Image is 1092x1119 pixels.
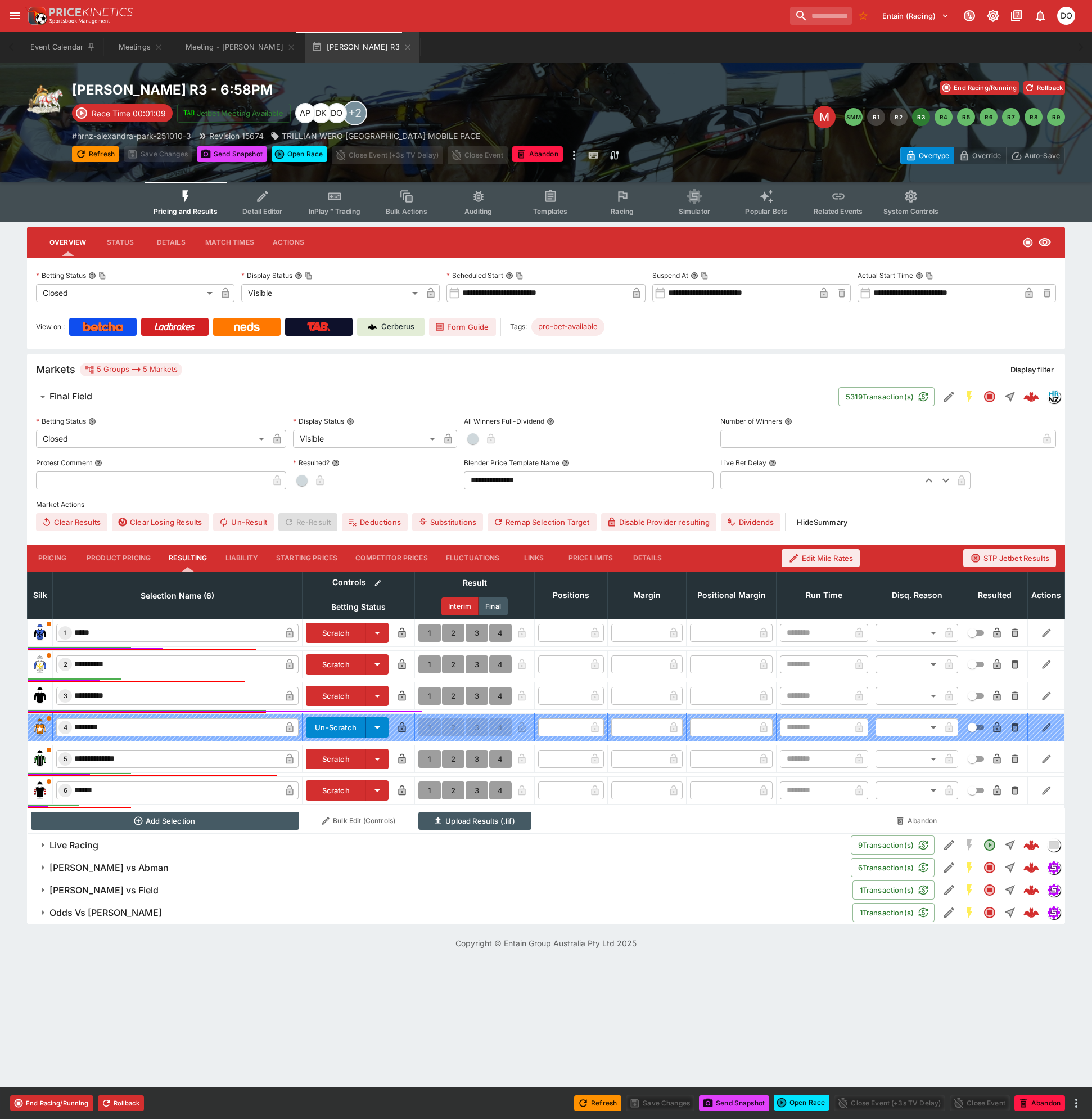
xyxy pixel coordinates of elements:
svg: Closed [1022,237,1034,248]
img: runner 6 [31,781,49,799]
p: Cerberus [381,321,414,332]
button: 1 [418,624,441,642]
span: System Controls [883,207,938,215]
p: Auto-Save [1025,150,1060,161]
button: Abandon [876,812,959,830]
div: liveracing [1047,838,1061,852]
button: End Racing/Running [10,1095,93,1111]
button: Dividends [721,513,780,531]
th: Positions [535,572,608,619]
div: Visible [241,284,422,302]
button: No Bookmarks [854,7,872,25]
button: Straight [1000,387,1020,407]
div: Closed [36,284,216,302]
h6: [PERSON_NAME] vs Field [49,884,159,896]
span: Selection Name (6) [128,589,227,603]
svg: Closed [983,390,996,403]
button: Rollback [98,1095,144,1111]
button: Scratch [306,749,366,769]
th: Actions [1028,572,1065,619]
span: Mark an event as closed and abandoned. [1014,1096,1065,1108]
button: Fluctuations [437,545,509,572]
button: 1 [418,750,441,768]
a: 4953e4b7-1651-4ddc-be9b-93260cfe95f7 [1020,385,1043,408]
h5: Markets [36,363,75,376]
button: Live Racing [27,834,851,856]
img: runner 4 [31,718,49,736]
div: Start From [900,147,1065,164]
button: 2 [442,781,464,799]
p: Betting Status [36,271,86,280]
span: Auditing [464,207,492,215]
button: Edit Detail [939,880,959,900]
button: Un-Scratch [306,717,366,738]
button: Overtype [900,147,954,164]
button: Competitor Prices [346,545,437,572]
button: Closed [980,880,1000,900]
p: Overtype [919,150,949,161]
button: SGM Disabled [959,835,980,855]
button: Pricing [27,545,78,572]
div: Allan Pollitt [295,103,315,123]
button: Scratch [306,623,366,643]
button: Liability [216,545,267,572]
button: Clear Results [36,513,107,531]
button: [PERSON_NAME] vs Abman [27,856,851,879]
button: Daniel Olerenshaw [1054,3,1079,28]
th: Run Time [777,572,872,619]
button: Override [954,147,1006,164]
span: Bulk Actions [386,207,427,215]
button: Copy To Clipboard [305,272,313,280]
button: Abandon [1014,1095,1065,1111]
button: Details [146,229,196,256]
span: Un-Result [213,513,273,531]
img: runner 1 [31,624,49,642]
img: logo-cerberus--red.svg [1023,860,1039,875]
button: Copy To Clipboard [98,272,106,280]
img: simulator [1048,884,1060,896]
span: 5 [61,755,70,763]
button: Display StatusCopy To Clipboard [295,272,303,280]
button: Add Selection [31,812,299,830]
svg: Closed [983,883,996,897]
span: Betting Status [319,600,398,614]
img: runner 5 [31,750,49,768]
button: Betting Status [88,417,96,425]
div: Visible [293,430,439,448]
p: Display Status [241,271,292,280]
h2: Copy To Clipboard [72,81,568,98]
button: 1 [418,781,441,799]
button: R6 [980,108,998,126]
button: 2 [442,687,464,705]
button: Scheduled StartCopy To Clipboard [506,272,513,280]
button: Remap Selection Target [488,513,597,531]
span: Racing [611,207,634,215]
span: Popular Bets [745,207,787,215]
p: Protest Comment [36,458,92,468]
button: 5319Transaction(s) [838,387,935,406]
p: Number of Winners [720,416,782,426]
h6: Odds Vs [PERSON_NAME] [49,907,162,919]
button: Edit Detail [939,857,959,878]
p: Betting Status [36,416,86,426]
button: Bulk Edit (Controls) [306,812,412,830]
div: f6873756-ea31-4531-8831-fd98a34ddd7e [1023,837,1039,853]
button: more [567,146,581,164]
div: Daniel Olerenshaw [1057,7,1075,25]
button: Scratch [306,654,366,675]
button: Display Status [346,417,354,425]
button: Blender Price Template Name [562,459,570,467]
img: simulator [1048,906,1060,919]
th: Disq. Reason [872,572,962,619]
button: 2 [442,750,464,768]
button: 9Transaction(s) [851,835,935,855]
p: All Winners Full-Dividend [464,416,544,426]
button: Straight [1000,902,1020,923]
svg: Open [983,838,996,852]
div: simulator [1047,861,1061,874]
button: Edit Detail [939,835,959,855]
button: Product Pricing [78,545,160,572]
span: 2 [61,660,70,668]
button: R7 [1002,108,1020,126]
img: Ladbrokes [154,322,195,331]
